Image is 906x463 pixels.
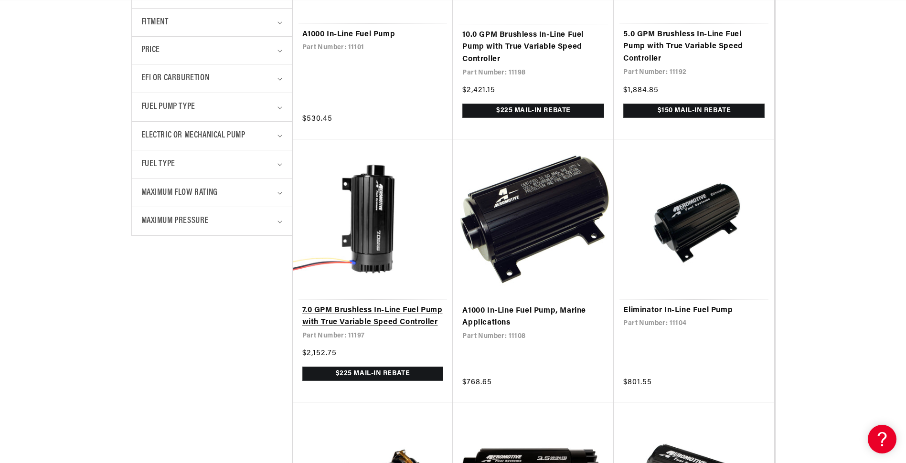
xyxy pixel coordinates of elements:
[141,37,282,64] summary: Price
[141,214,209,228] span: Maximum Pressure
[141,122,282,150] summary: Electric or Mechanical Pump (0 selected)
[623,29,765,65] a: 5.0 GPM Brushless In-Line Fuel Pump with True Variable Speed Controller
[141,16,169,30] span: Fitment
[141,9,282,37] summary: Fitment (0 selected)
[302,29,444,41] a: A1000 In-Line Fuel Pump
[141,179,282,207] summary: Maximum Flow Rating (0 selected)
[141,150,282,179] summary: Fuel Type (0 selected)
[141,44,160,57] span: Price
[462,29,604,66] a: 10.0 GPM Brushless In-Line Fuel Pump with True Variable Speed Controller
[141,100,195,114] span: Fuel Pump Type
[141,207,282,235] summary: Maximum Pressure (0 selected)
[141,129,245,143] span: Electric or Mechanical Pump
[141,93,282,121] summary: Fuel Pump Type (0 selected)
[141,64,282,93] summary: EFI or Carburetion (0 selected)
[141,186,218,200] span: Maximum Flow Rating
[462,305,604,329] a: A1000 In-Line Fuel Pump, Marine Applications
[623,305,765,317] a: Eliminator In-Line Fuel Pump
[141,158,175,171] span: Fuel Type
[302,305,444,329] a: 7.0 GPM Brushless In-Line Fuel Pump with True Variable Speed Controller
[141,72,210,85] span: EFI or Carburetion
